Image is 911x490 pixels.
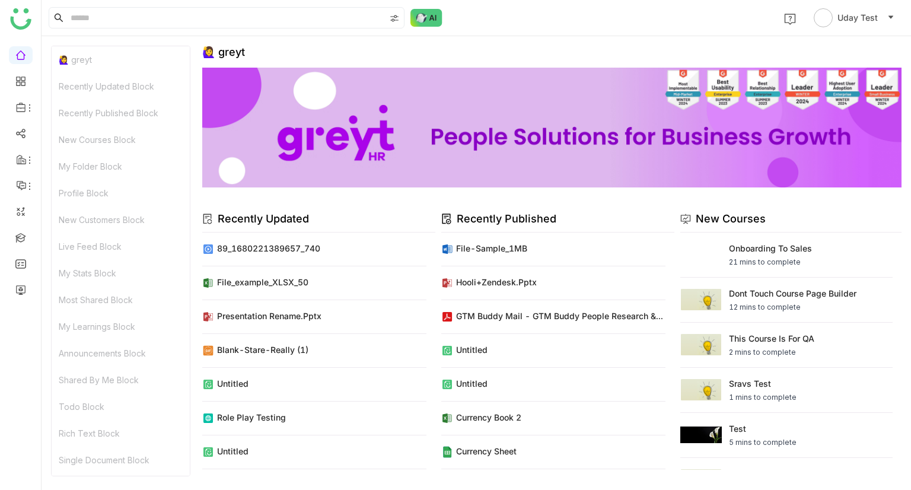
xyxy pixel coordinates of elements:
div: test [729,422,797,435]
div: blank-stare-really (1) [217,343,308,356]
img: avatar [814,8,833,27]
div: currency book 2 [456,411,521,424]
div: Untitled [217,377,249,390]
div: Untitled [456,343,488,356]
div: Recently Updated Block [52,73,190,100]
div: Dont touch course page builder [729,287,856,300]
div: Rich Text Block [52,420,190,447]
div: Shared By Me Block [52,367,190,393]
div: 89_1680221389657_740 [217,242,320,254]
div: GTM Buddy Mail - GTM Buddy People Research &... [456,310,663,322]
img: logo [10,8,31,30]
div: Announcements Block [52,340,190,367]
div: Most Shared Block [52,287,190,313]
div: My Folder Block [52,153,190,180]
span: Uday Test [837,11,878,24]
div: sravs test [729,377,797,390]
img: help.svg [784,13,796,25]
div: Onboarding to Sales [729,242,812,254]
div: Currency sheet [456,445,517,457]
div: file_example_XLSX_50 [217,276,308,288]
div: 🙋‍♀️ greyt [52,46,190,73]
div: Recently Published Block [52,100,190,126]
div: Untitled [456,377,488,390]
div: New Customers Block [52,206,190,233]
div: New Courses [696,211,766,227]
img: ask-buddy-normal.svg [410,9,442,27]
div: Profile Block [52,180,190,206]
div: 1 mins to complete [729,392,797,403]
div: My Stats Block [52,260,190,287]
button: Uday Test [811,8,897,27]
div: 🙋‍♀️ greyt [202,46,245,58]
div: This course is for QA [729,332,814,345]
div: Guided Course [729,467,797,480]
div: file-sample_1MB [456,242,527,254]
div: 2 mins to complete [729,347,814,358]
div: 5 mins to complete [729,437,797,448]
div: My Learnings Block [52,313,190,340]
div: Todo Block [52,393,190,420]
div: role play testing [217,411,286,424]
div: Live Feed Block [52,233,190,260]
div: Single Document Block [52,447,190,473]
div: Recently Published [457,211,556,227]
div: Hooli+Zendesk.pptx [456,276,537,288]
img: 68ca8a786afc163911e2cfd3 [202,68,902,187]
div: Untitled [217,445,249,457]
img: search-type.svg [390,14,399,23]
div: 12 mins to complete [729,302,856,313]
div: New Courses Block [52,126,190,153]
div: Presentation rename.pptx [217,310,321,322]
div: Recently Updated [218,211,309,227]
div: 21 mins to complete [729,257,812,268]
